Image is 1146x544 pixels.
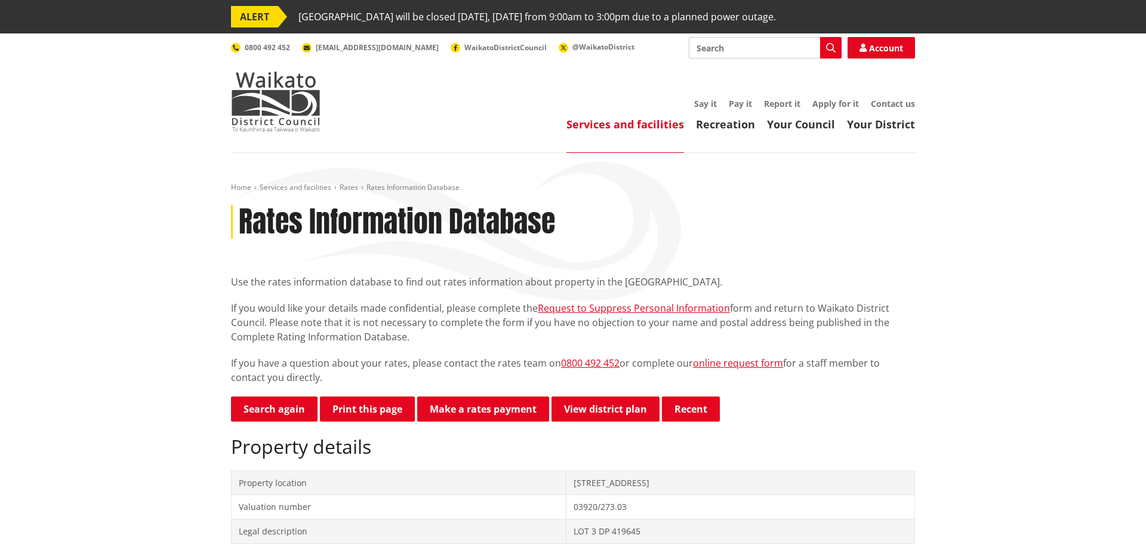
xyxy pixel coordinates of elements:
span: [GEOGRAPHIC_DATA] will be closed [DATE], [DATE] from 9:00am to 3:00pm due to a planned power outage. [298,6,776,27]
span: Rates Information Database [366,182,460,192]
a: WaikatoDistrictCouncil [451,42,547,53]
p: If you have a question about your rates, please contact the rates team on or complete our for a s... [231,356,915,385]
td: Property location [232,471,566,495]
a: Rates [340,182,358,192]
a: [EMAIL_ADDRESS][DOMAIN_NAME] [302,42,439,53]
a: Make a rates payment [417,397,549,422]
p: Use the rates information database to find out rates information about property in the [GEOGRAPHI... [231,275,915,289]
a: Services and facilities [260,182,331,192]
td: [STREET_ADDRESS] [566,471,914,495]
button: Print this page [320,397,415,422]
td: LOT 3 DP 419645 [566,519,914,543]
p: If you would like your details made confidential, please complete the form and return to Waikato ... [231,301,915,344]
a: Account [848,37,915,59]
a: Pay it [729,98,752,109]
td: Valuation number [232,495,566,520]
a: View district plan [552,397,660,422]
a: Apply for it [812,98,859,109]
a: Your Council [767,117,835,131]
a: Search again [231,397,318,422]
button: Recent [662,397,720,422]
nav: breadcrumb [231,183,915,193]
a: online request form [693,356,783,370]
a: 0800 492 452 [231,42,290,53]
a: Your District [847,117,915,131]
img: Waikato District Council - Te Kaunihera aa Takiwaa o Waikato [231,72,321,131]
a: Home [231,182,251,192]
a: 0800 492 452 [561,356,620,370]
a: Contact us [871,98,915,109]
td: Legal description [232,519,566,543]
td: 03920/273.03 [566,495,914,520]
input: Search input [689,37,842,59]
span: @WaikatoDistrict [572,42,634,52]
a: Report it [764,98,800,109]
a: Services and facilities [566,117,684,131]
span: WaikatoDistrictCouncil [464,42,547,53]
span: [EMAIL_ADDRESS][DOMAIN_NAME] [316,42,439,53]
a: Recreation [696,117,755,131]
h2: Property details [231,435,915,458]
span: 0800 492 452 [245,42,290,53]
a: Say it [694,98,717,109]
a: @WaikatoDistrict [559,42,634,52]
span: ALERT [231,6,278,27]
a: Request to Suppress Personal Information [538,302,730,315]
h1: Rates Information Database [239,205,555,239]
